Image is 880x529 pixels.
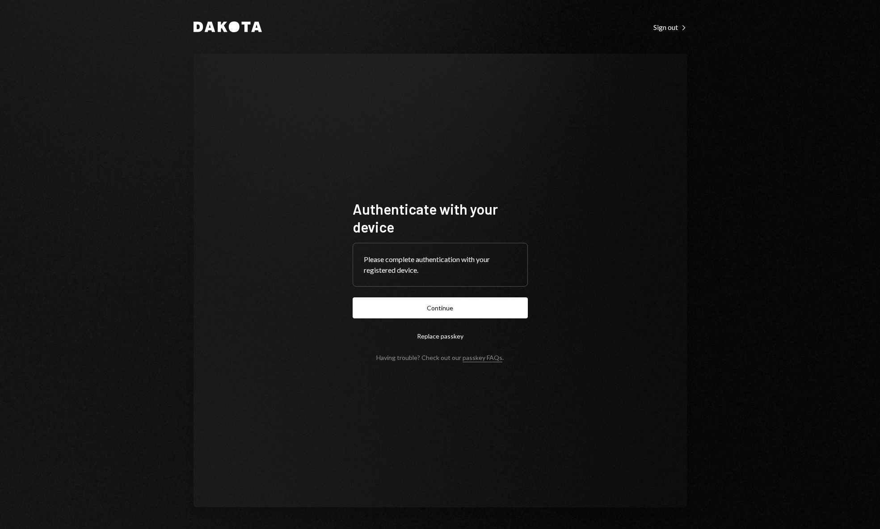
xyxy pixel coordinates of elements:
[463,354,502,362] a: passkey FAQs
[353,326,528,347] button: Replace passkey
[353,297,528,318] button: Continue
[353,200,528,236] h1: Authenticate with your device
[364,254,517,275] div: Please complete authentication with your registered device.
[653,23,687,32] div: Sign out
[376,354,504,361] div: Having trouble? Check out our .
[653,22,687,32] a: Sign out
